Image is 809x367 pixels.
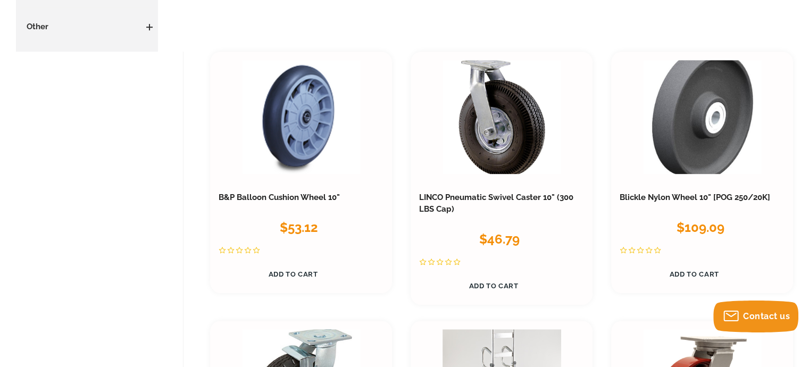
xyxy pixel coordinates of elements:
[479,231,520,247] span: $46.79
[620,193,770,202] a: Blickle Nylon Wheel 10" [POG 250/20K]
[469,282,519,290] span: Add to Cart
[280,220,318,235] span: $53.12
[219,264,368,285] a: Add to Cart
[670,270,719,278] span: Add to Cart
[620,264,769,285] a: Add to Cart
[419,276,568,296] a: Add to Cart
[419,193,573,214] a: LINCO Pneumatic Swivel Caster 10" (300 LBS Cap)
[219,193,340,202] a: B&P Balloon Cushion Wheel 10"
[713,301,798,332] button: Contact us
[21,21,153,33] h3: Other
[676,220,724,235] span: $109.09
[268,270,318,278] span: Add to Cart
[743,311,790,321] span: Contact us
